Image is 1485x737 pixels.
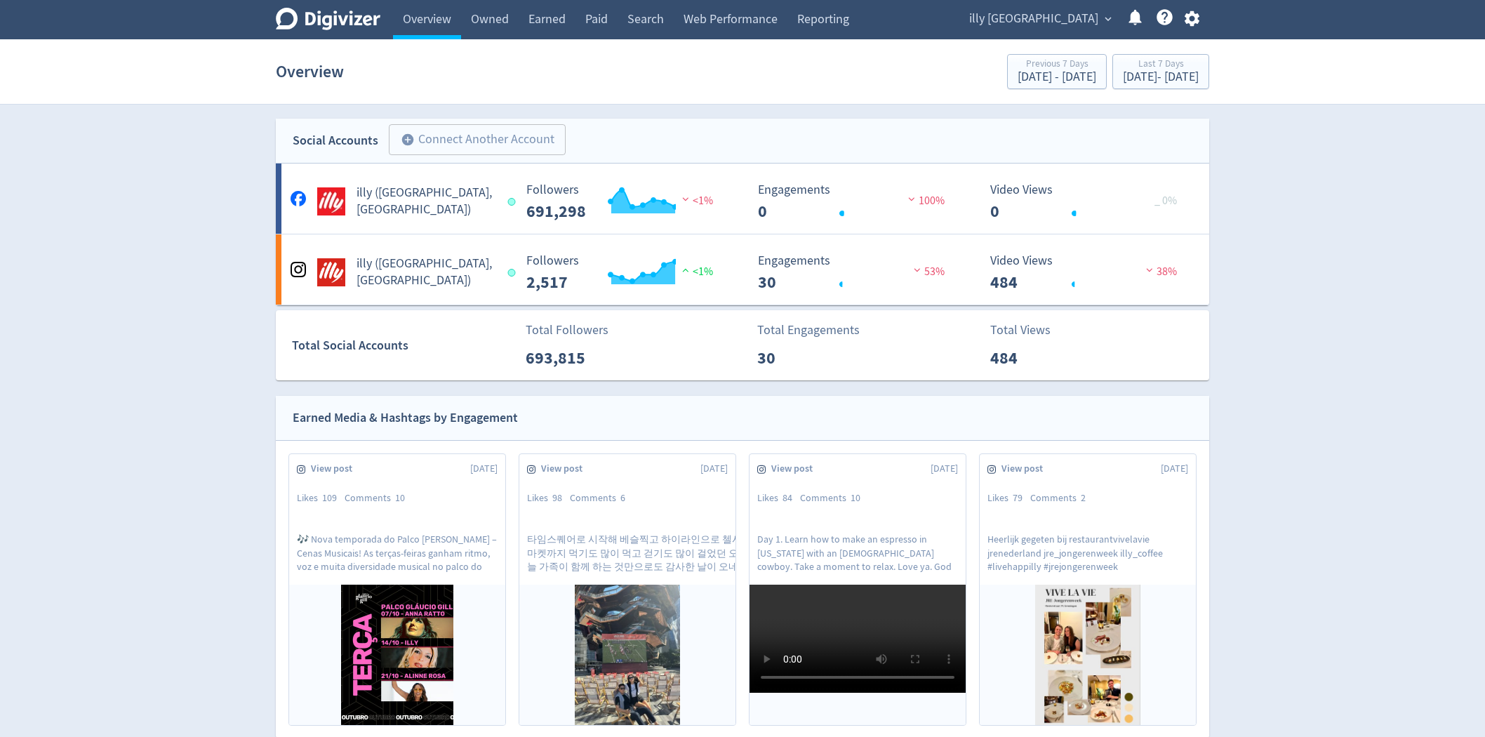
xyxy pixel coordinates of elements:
[771,462,820,476] span: View post
[931,462,958,476] span: [DATE]
[800,491,868,505] div: Comments
[910,265,945,279] span: 53%
[851,491,860,504] span: 10
[507,269,519,277] span: Data last synced: 10 Oct 2025, 2:01pm (AEDT)
[345,491,413,505] div: Comments
[1123,71,1199,84] div: [DATE] - [DATE]
[964,8,1115,30] button: illy [GEOGRAPHIC_DATA]
[987,491,1030,505] div: Likes
[317,258,345,286] img: illy (AU, NZ) undefined
[389,124,566,155] button: Connect Another Account
[905,194,945,208] span: 100%
[1030,491,1093,505] div: Comments
[357,255,495,289] h5: illy ([GEOGRAPHIC_DATA], [GEOGRAPHIC_DATA])
[1001,462,1051,476] span: View post
[570,491,633,505] div: Comments
[289,454,505,725] a: View post[DATE]Likes109Comments10🎶 Nova temporada do Palco [PERSON_NAME] – Cenas Musicais! As ter...
[969,8,1098,30] span: illy [GEOGRAPHIC_DATA]
[1112,54,1209,89] button: Last 7 Days[DATE]- [DATE]
[905,194,919,204] img: negative-performance.svg
[470,462,498,476] span: [DATE]
[679,194,693,204] img: negative-performance.svg
[679,265,693,275] img: positive-performance.svg
[293,408,518,428] div: Earned Media & Hashtags by Engagement
[1018,71,1096,84] div: [DATE] - [DATE]
[293,131,378,151] div: Social Accounts
[1081,491,1086,504] span: 2
[1013,491,1023,504] span: 79
[1123,59,1199,71] div: Last 7 Days
[276,234,1209,305] a: illy (AU, NZ) undefinedilly ([GEOGRAPHIC_DATA], [GEOGRAPHIC_DATA]) Followers --- Followers 2,517 ...
[311,462,360,476] span: View post
[980,454,1196,725] a: View post[DATE]Likes79Comments2Heerlijk gegeten bij restaurantvivelavie jrenederland jre_jongeren...
[526,321,608,340] p: Total Followers
[276,49,344,94] h1: Overview
[757,491,800,505] div: Likes
[757,321,860,340] p: Total Engagements
[700,462,728,476] span: [DATE]
[990,345,1071,371] p: 484
[519,454,755,725] a: View post[DATE]Likes98Comments6타임스퀘어로 시작해 베슬찍고 하이라인으로 첼시마켓까지 먹기도 많이 먹고 걷기도 많이 걸었던 오늘 가족이 함께 하는 것만...
[292,336,516,356] div: Total Social Accounts
[519,254,730,291] svg: Followers ---
[983,183,1194,220] svg: Video Views 0
[1102,13,1114,25] span: expand_more
[679,265,713,279] span: <1%
[750,454,966,725] a: View post[DATE]Likes84Comments10Day 1. Learn how to make an espresso in [US_STATE] with an [DEMOG...
[297,491,345,505] div: Likes
[783,491,792,504] span: 84
[1143,265,1157,275] img: negative-performance.svg
[1007,54,1107,89] button: Previous 7 Days[DATE] - [DATE]
[357,185,495,218] h5: illy ([GEOGRAPHIC_DATA], [GEOGRAPHIC_DATA])
[1143,265,1177,279] span: 38%
[987,533,1188,572] p: Heerlijk gegeten bij restaurantvivelavie jrenederland jre_jongerenweek illy_coffee #livehappilly ...
[1154,194,1177,208] span: _ 0%
[519,183,730,220] svg: Followers ---
[910,265,924,275] img: negative-performance.svg
[757,345,838,371] p: 30
[620,491,625,504] span: 6
[527,533,747,572] p: 타임스퀘어로 시작해 베슬찍고 하이라인으로 첼시마켓까지 먹기도 많이 먹고 걷기도 많이 걸었던 오늘 가족이 함께 하는 것만으로도 감사한 날이 오네 물론 엄마도 보고 싶고, 동생도...
[378,126,566,155] a: Connect Another Account
[317,187,345,215] img: illy (AU, NZ) undefined
[507,198,519,206] span: Data last synced: 10 Oct 2025, 2:01pm (AEDT)
[757,533,958,572] p: Day 1. Learn how to make an espresso in [US_STATE] with an [DEMOGRAPHIC_DATA] cowboy. Take a mome...
[526,345,606,371] p: 693,815
[679,194,713,208] span: <1%
[983,254,1194,291] svg: Video Views 484
[527,491,570,505] div: Likes
[1161,462,1188,476] span: [DATE]
[401,133,415,147] span: add_circle
[751,183,961,220] svg: Engagements 0
[552,491,562,504] span: 98
[322,491,337,504] span: 109
[276,164,1209,234] a: illy (AU, NZ) undefinedilly ([GEOGRAPHIC_DATA], [GEOGRAPHIC_DATA]) Followers --- Followers 691,29...
[541,462,590,476] span: View post
[751,254,961,291] svg: Engagements 30
[297,533,498,572] p: 🎶 Nova temporada do Palco [PERSON_NAME] – Cenas Musicais! As terças-feiras ganham ritmo, voz e mu...
[990,321,1071,340] p: Total Views
[395,491,405,504] span: 10
[1018,59,1096,71] div: Previous 7 Days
